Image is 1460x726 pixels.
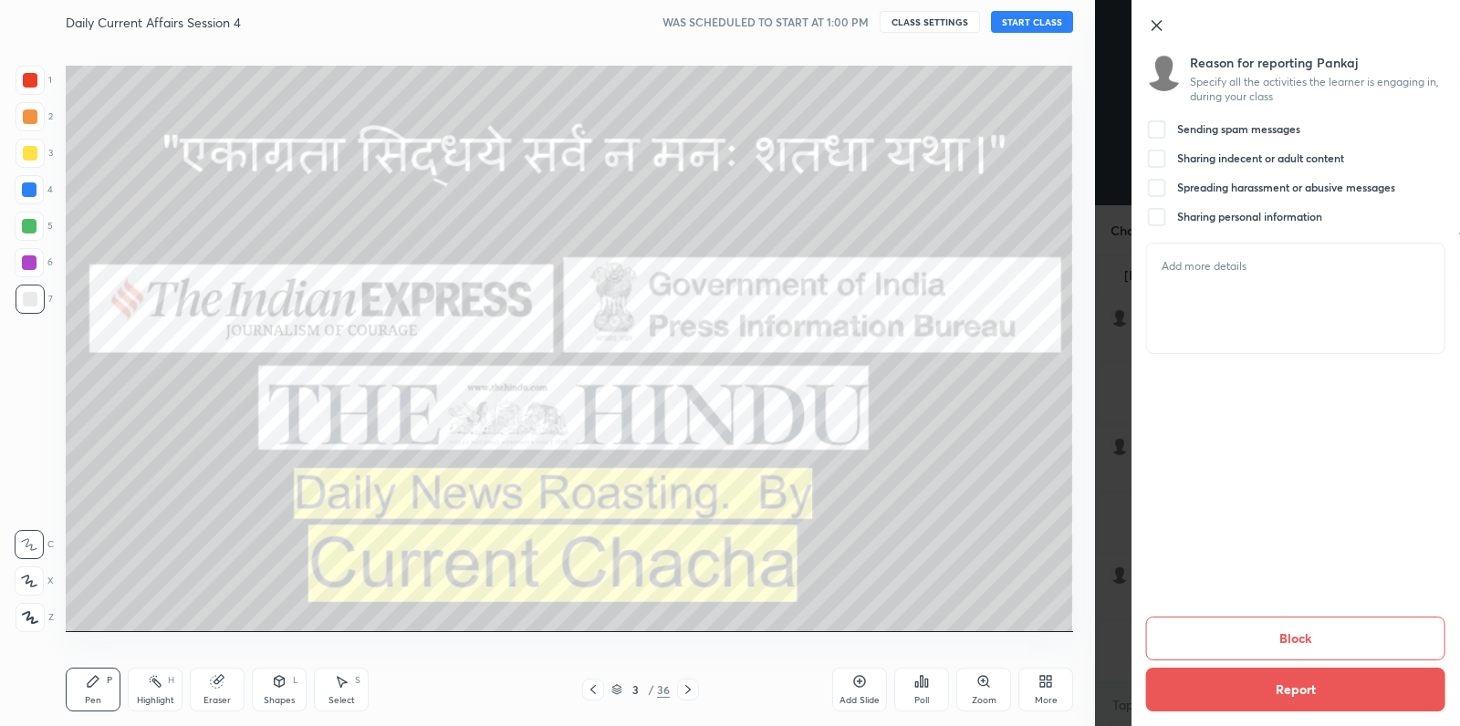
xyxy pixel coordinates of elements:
[991,11,1073,33] button: START CLASS
[1177,181,1395,195] h5: Spreading harassment or abusive messages
[1177,210,1322,224] h5: Sharing personal information
[85,696,101,705] div: Pen
[662,14,869,30] h5: WAS SCHEDULED TO START AT 1:00 PM
[328,696,355,705] div: Select
[16,285,53,314] div: 7
[648,684,653,695] div: /
[914,696,929,705] div: Poll
[66,14,241,31] h4: Daily Current Affairs Session 4
[15,248,53,277] div: 6
[839,696,880,705] div: Add Slide
[107,676,112,685] div: P
[1177,122,1300,137] h5: Sending spam messages
[264,696,295,705] div: Shapes
[355,676,360,685] div: S
[1177,151,1344,166] h5: Sharing indecent or adult content
[972,696,996,705] div: Zoom
[657,681,670,698] div: 36
[203,696,231,705] div: Eraser
[1146,617,1445,660] button: Block
[1035,696,1058,705] div: More
[293,676,298,685] div: L
[1146,668,1445,711] button: Report
[16,66,52,95] div: 1
[16,102,53,131] div: 2
[15,566,54,596] div: X
[168,676,174,685] div: H
[1190,75,1445,104] div: Specify all the activities the learner is engaging in, during your class
[16,603,54,632] div: Z
[15,212,53,241] div: 5
[1146,55,1183,91] img: default.png
[15,530,54,559] div: C
[16,139,53,168] div: 3
[1190,55,1445,71] div: Reason for reporting Pankaj
[137,696,174,705] div: Highlight
[626,684,644,695] div: 3
[880,11,980,33] button: CLASS SETTINGS
[15,175,53,204] div: 4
